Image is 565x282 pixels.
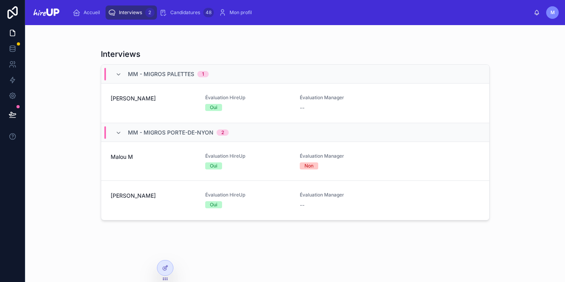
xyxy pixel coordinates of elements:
div: scrollable content [67,4,534,21]
a: Mon profil [216,5,257,20]
span: -- [300,201,304,209]
img: App logo [31,6,61,19]
span: Malou M [111,153,196,161]
div: 48 [203,8,214,17]
div: Oui [210,104,217,111]
span: MM - Migros Porte-de-Nyon [128,129,213,136]
span: Évaluation Manager [300,192,385,198]
span: Évaluation HireUp [205,95,290,101]
div: Oui [210,201,217,208]
span: Évaluation HireUp [205,153,290,159]
div: 2 [221,129,224,136]
a: [PERSON_NAME]Évaluation HireUpOuiÉvaluation Manager-- [101,181,489,220]
span: -- [300,104,304,112]
div: Oui [210,162,217,169]
span: Mon profil [230,9,252,16]
div: 1 [202,71,204,77]
span: Accueil [84,9,100,16]
a: [PERSON_NAME]Évaluation HireUpOuiÉvaluation Manager-- [101,84,489,123]
div: 2 [145,8,155,17]
span: Évaluation Manager [300,153,385,159]
span: Évaluation Manager [300,95,385,101]
a: Accueil [70,5,106,20]
span: Candidatures [170,9,200,16]
span: Évaluation HireUp [205,192,290,198]
span: [PERSON_NAME] [111,192,196,200]
span: Interviews [119,9,142,16]
span: MM - Migros Palettes [128,70,194,78]
div: Non [304,162,313,169]
span: M [550,9,555,16]
a: Interviews2 [106,5,157,20]
span: [PERSON_NAME] [111,95,196,102]
a: Malou MÉvaluation HireUpOuiÉvaluation ManagerNon [101,142,489,181]
a: Candidatures48 [157,5,216,20]
h1: Interviews [101,49,140,60]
